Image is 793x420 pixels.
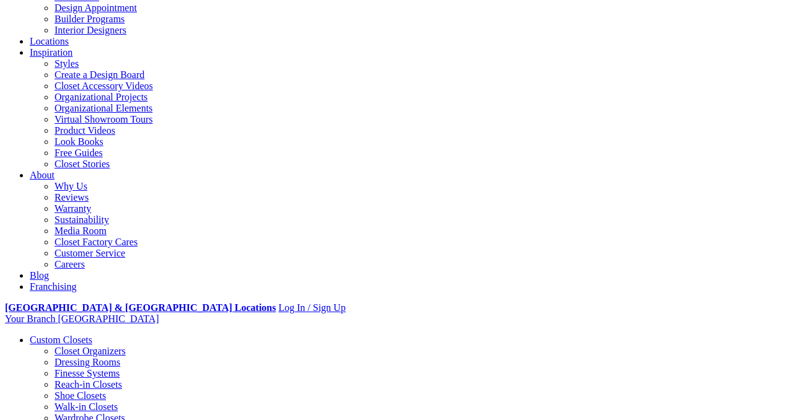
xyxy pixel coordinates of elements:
[55,25,126,35] a: Interior Designers
[55,2,137,13] a: Design Appointment
[55,346,126,356] a: Closet Organizers
[55,69,144,80] a: Create a Design Board
[55,159,110,169] a: Closet Stories
[55,214,109,225] a: Sustainability
[30,47,72,58] a: Inspiration
[55,114,153,125] a: Virtual Showroom Tours
[55,259,85,269] a: Careers
[55,147,103,158] a: Free Guides
[55,125,115,136] a: Product Videos
[55,192,89,203] a: Reviews
[55,357,120,367] a: Dressing Rooms
[30,170,55,180] a: About
[55,136,103,147] a: Look Books
[55,92,147,102] a: Organizational Projects
[278,302,345,313] a: Log In / Sign Up
[55,379,122,390] a: Reach-in Closets
[55,390,106,401] a: Shoe Closets
[55,248,125,258] a: Customer Service
[55,181,87,191] a: Why Us
[55,368,120,378] a: Finesse Systems
[55,103,152,113] a: Organizational Elements
[30,36,69,46] a: Locations
[5,313,55,324] span: Your Branch
[30,335,92,345] a: Custom Closets
[55,81,153,91] a: Closet Accessory Videos
[55,58,79,69] a: Styles
[55,237,138,247] a: Closet Factory Cares
[55,14,125,24] a: Builder Programs
[55,401,118,412] a: Walk-in Closets
[55,225,107,236] a: Media Room
[5,313,159,324] a: Your Branch [GEOGRAPHIC_DATA]
[5,302,276,313] a: [GEOGRAPHIC_DATA] & [GEOGRAPHIC_DATA] Locations
[30,270,49,281] a: Blog
[30,281,77,292] a: Franchising
[55,203,91,214] a: Warranty
[58,313,159,324] span: [GEOGRAPHIC_DATA]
